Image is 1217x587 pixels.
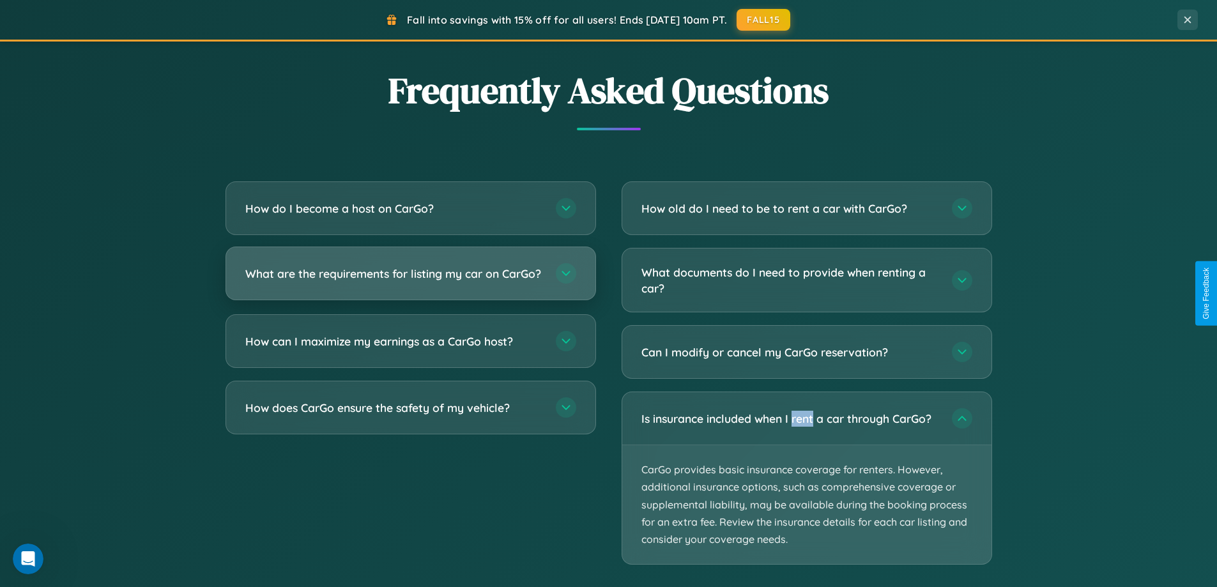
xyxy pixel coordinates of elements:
iframe: Intercom live chat [13,544,43,574]
h3: Is insurance included when I rent a car through CarGo? [641,411,939,427]
button: FALL15 [737,9,790,31]
h2: Frequently Asked Questions [226,66,992,115]
h3: Can I modify or cancel my CarGo reservation? [641,344,939,360]
h3: How do I become a host on CarGo? [245,201,543,217]
p: CarGo provides basic insurance coverage for renters. However, additional insurance options, such ... [622,445,991,564]
span: Fall into savings with 15% off for all users! Ends [DATE] 10am PT. [407,13,727,26]
div: Give Feedback [1202,268,1211,319]
h3: What are the requirements for listing my car on CarGo? [245,266,543,282]
h3: How old do I need to be to rent a car with CarGo? [641,201,939,217]
h3: How does CarGo ensure the safety of my vehicle? [245,400,543,416]
h3: How can I maximize my earnings as a CarGo host? [245,333,543,349]
h3: What documents do I need to provide when renting a car? [641,264,939,296]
